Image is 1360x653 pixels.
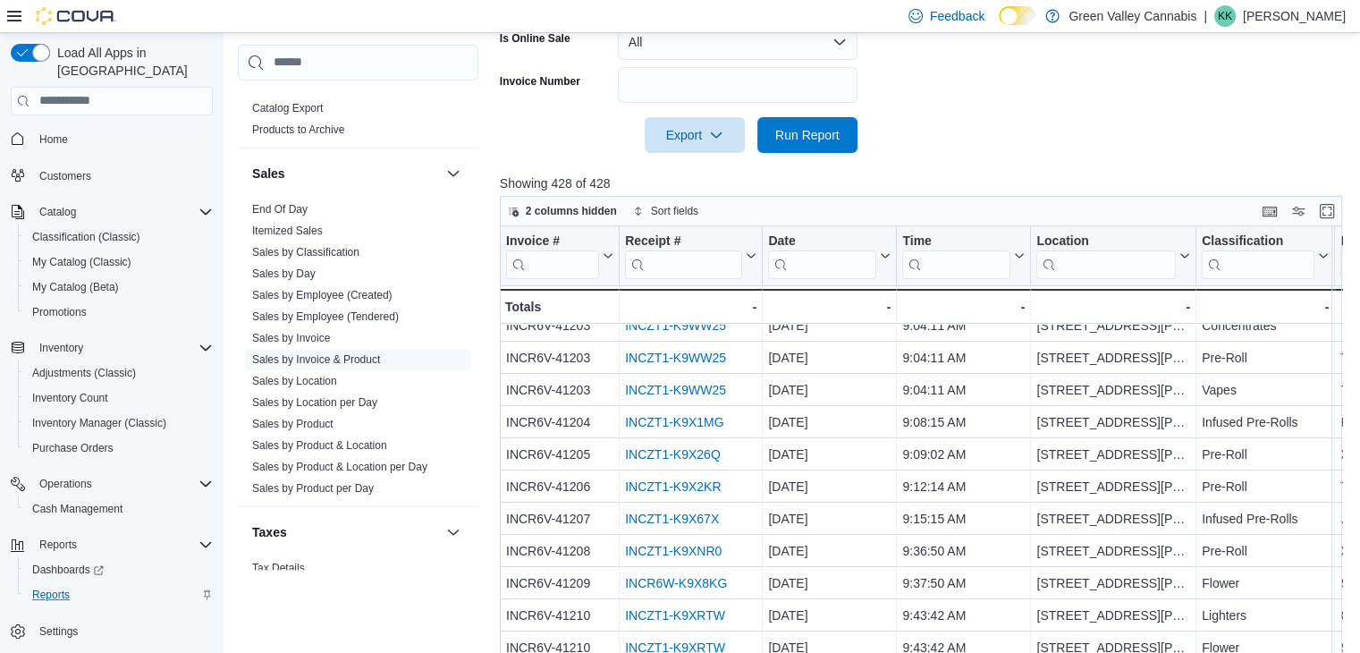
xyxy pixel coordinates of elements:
div: [STREET_ADDRESS][PERSON_NAME] [1036,476,1190,497]
a: Itemized Sales [252,225,323,237]
span: Settings [39,624,78,639]
p: Showing 428 of 428 [500,174,1351,192]
div: [DATE] [768,411,891,433]
div: [DATE] [768,379,891,401]
div: [DATE] [768,508,891,530]
span: Sales by Invoice [252,331,330,345]
p: | [1204,5,1207,27]
a: Sales by Employee (Tendered) [252,310,399,323]
button: Sales [252,165,439,182]
div: INCR6V-41206 [506,476,613,497]
div: Time [902,233,1010,250]
div: 9:04:11 AM [902,315,1025,336]
button: Operations [32,473,99,495]
div: INCR6V-41208 [506,540,613,562]
button: Location [1036,233,1190,278]
h3: Sales [252,165,285,182]
div: Receipt # URL [625,233,742,278]
button: Keyboard shortcuts [1259,200,1280,222]
div: Pre-Roll [1202,444,1329,465]
button: Taxes [443,522,464,543]
div: INCR6V-41207 [506,508,613,530]
span: Settings [32,620,213,642]
div: Date [768,233,876,250]
a: Cash Management [25,498,130,520]
a: INCZT1-K9X2KR [625,479,721,494]
span: Operations [32,473,213,495]
label: Is Online Sale [500,31,570,46]
div: Products [238,98,478,148]
a: Adjustments (Classic) [25,362,143,384]
div: INCR6V-41203 [506,347,613,369]
button: Promotions [18,300,220,325]
div: - [1202,296,1329,318]
span: Inventory Count [32,391,108,405]
span: Inventory Count [25,387,213,409]
button: Adjustments (Classic) [18,360,220,386]
div: 9:43:42 AM [902,605,1025,626]
div: [DATE] [768,572,891,594]
a: Promotions [25,301,94,323]
span: Adjustments (Classic) [25,362,213,384]
div: 9:36:50 AM [902,540,1025,562]
span: Run Report [775,126,840,144]
span: My Catalog (Beta) [32,280,119,294]
div: [DATE] [768,315,891,336]
div: Vapes [1202,379,1329,401]
a: Sales by Invoice & Product [252,353,380,366]
span: My Catalog (Classic) [32,255,131,269]
div: Invoice # [506,233,599,278]
div: Totals [505,296,613,318]
button: Catalog [4,199,220,225]
div: [DATE] [768,605,891,626]
div: [STREET_ADDRESS][PERSON_NAME] [1036,444,1190,465]
span: Sales by Invoice & Product [252,352,380,367]
a: My Catalog (Beta) [25,276,126,298]
div: [STREET_ADDRESS][PERSON_NAME] [1036,540,1190,562]
div: INCR6V-41210 [506,605,613,626]
span: My Catalog (Beta) [25,276,213,298]
a: INCZT1-K9X26Q [625,447,721,462]
span: Catalog Export [252,101,323,115]
div: - [902,296,1025,318]
button: Enter fullscreen [1316,200,1338,222]
button: All [618,24,857,60]
span: Customers [32,165,213,187]
span: My Catalog (Classic) [25,251,213,273]
a: Tax Details [252,562,305,574]
div: [STREET_ADDRESS][PERSON_NAME] [1036,508,1190,530]
a: Sales by Product & Location per Day [252,461,427,473]
div: Pre-Roll [1202,347,1329,369]
a: Sales by Product [252,418,334,430]
button: Inventory Count [18,386,220,411]
div: Location [1036,233,1176,278]
span: Load All Apps in [GEOGRAPHIC_DATA] [50,44,213,80]
div: INCR6V-41203 [506,379,613,401]
button: Classification [1202,233,1329,278]
span: Promotions [25,301,213,323]
label: Invoice Number [500,74,580,89]
input: Dark Mode [999,6,1036,25]
a: Classification (Classic) [25,226,148,248]
a: Purchase Orders [25,437,121,459]
button: My Catalog (Beta) [18,275,220,300]
div: INCR6V-41205 [506,444,613,465]
div: [DATE] [768,476,891,497]
span: Sales by Product & Location [252,438,387,453]
div: 9:12:14 AM [902,476,1025,497]
div: Classification [1202,233,1314,278]
span: Sales by Product & Location per Day [252,460,427,474]
button: Home [4,126,220,152]
button: Sales [443,163,464,184]
div: [STREET_ADDRESS][PERSON_NAME] [1036,347,1190,369]
a: Sales by Product per Day [252,482,374,495]
button: Customers [4,163,220,189]
span: Reports [32,588,70,602]
a: Sales by Classification [252,246,359,259]
span: Reports [32,534,213,555]
button: Taxes [252,523,439,541]
button: Inventory Manager (Classic) [18,411,220,436]
button: Display options [1288,200,1309,222]
a: INCZT1-K9XRTW [625,608,725,623]
button: Date [768,233,891,278]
